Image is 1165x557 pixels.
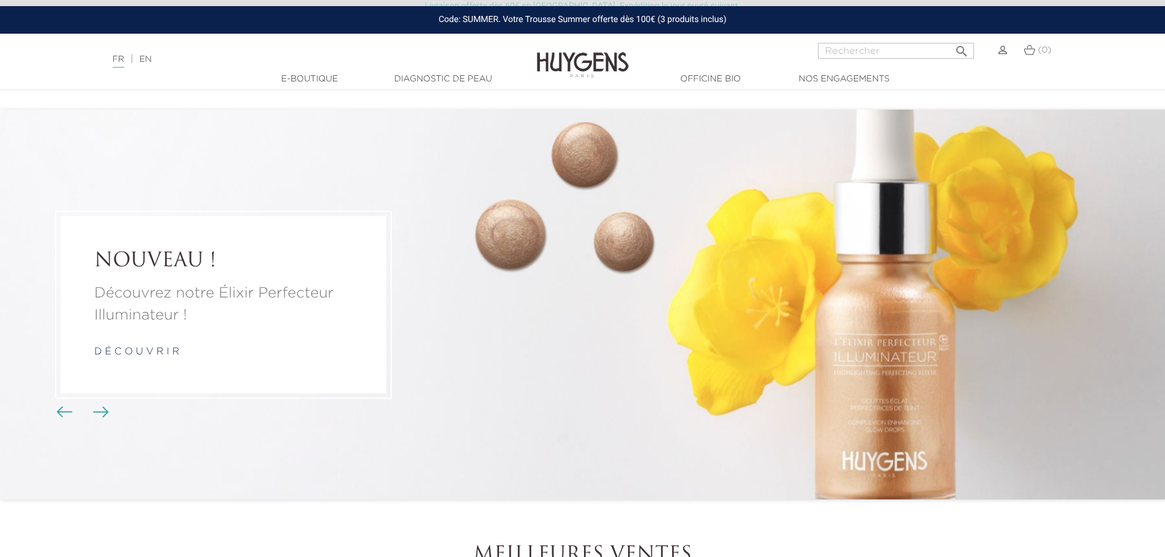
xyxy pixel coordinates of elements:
span: (0) [1038,46,1051,54]
a: FR [113,55,124,68]
img: Huygens [537,32,629,80]
button:  [951,39,973,56]
a: NOUVEAU ! [94,250,353,273]
a: Découvrez notre Élixir Perfecteur Illuminateur ! [94,282,353,326]
i:  [954,40,969,55]
div: | [107,52,476,67]
div: Boutons du carrousel [61,403,101,422]
a: Diagnostic de peau [382,73,504,86]
a: Nos engagements [783,73,905,86]
input: Rechercher [818,43,974,59]
a: Officine Bio [650,73,772,86]
a: d é c o u v r i r [94,347,179,357]
a: EN [139,55,151,64]
a: E-Boutique [249,73,371,86]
